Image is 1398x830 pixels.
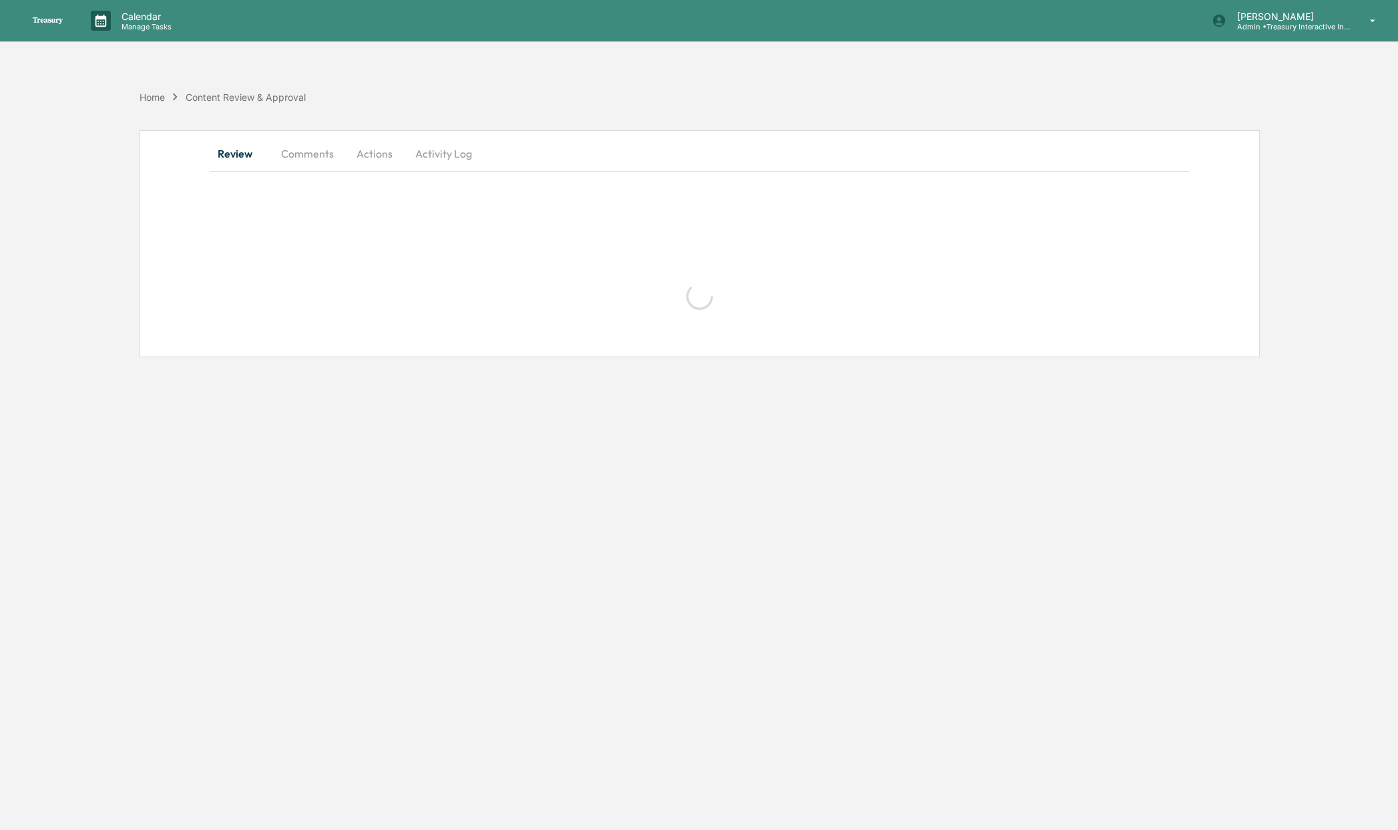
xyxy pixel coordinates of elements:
[270,138,344,170] button: Comments
[405,138,483,170] button: Activity Log
[1226,22,1351,31] p: Admin • Treasury Interactive Investment Advisers LLC
[210,138,270,170] button: Review
[344,138,405,170] button: Actions
[32,17,64,24] img: logo
[140,91,165,103] div: Home
[1226,11,1351,22] p: [PERSON_NAME]
[111,11,178,22] p: Calendar
[210,138,1189,170] div: secondary tabs example
[186,91,306,103] div: Content Review & Approval
[111,22,178,31] p: Manage Tasks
